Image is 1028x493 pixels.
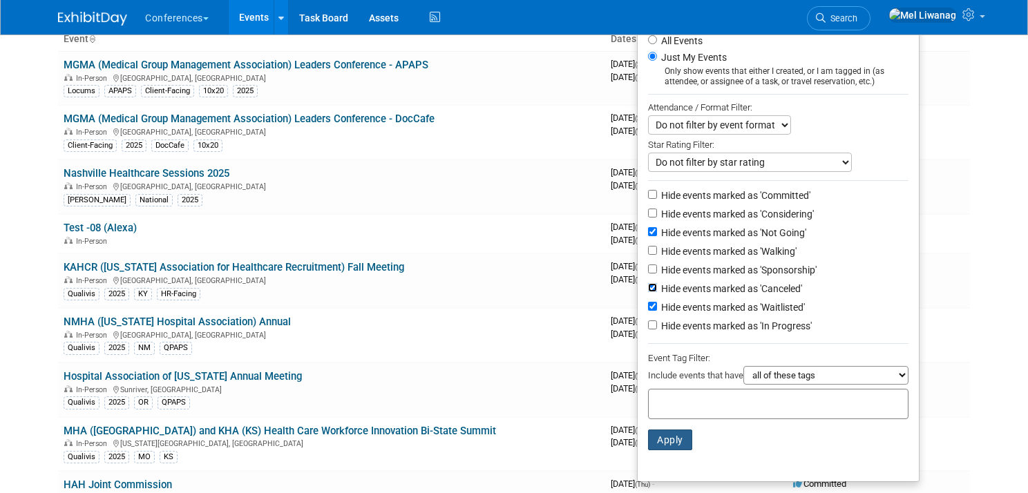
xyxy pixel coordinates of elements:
[793,478,846,489] span: Committed
[58,28,605,51] th: Event
[104,342,129,354] div: 2025
[160,451,178,463] div: KS
[611,370,657,380] span: [DATE]
[76,128,111,137] span: In-Person
[233,85,258,97] div: 2025
[635,182,650,190] span: (Tue)
[611,235,650,245] span: [DATE]
[64,167,229,180] a: Nashville Healthcare Sessions 2025
[658,244,797,258] label: Hide events marked as 'Walking'
[658,50,727,64] label: Just My Events
[635,318,650,325] span: (Tue)
[64,261,404,273] a: KAHCR ([US_STATE] Association for Healthcare Recruitment) Fall Meeting
[635,115,650,122] span: (Sun)
[64,370,302,383] a: Hospital Association of [US_STATE] Annual Meeting
[199,85,228,97] div: 10x20
[648,66,908,87] div: Only show events that either I created, or I am tagged in (as attendee, or assignee of a task, or...
[635,427,650,434] span: (Thu)
[611,72,650,82] span: [DATE]
[611,113,654,123] span: [DATE]
[648,99,908,115] div: Attendance / Format Filter:
[658,263,817,277] label: Hide events marked as 'Sponsorship'
[636,33,643,44] a: Sort by Start Date
[648,366,908,389] div: Include events that have
[178,194,202,206] div: 2025
[64,425,496,437] a: MHA ([GEOGRAPHIC_DATA]) and KHA (KS) Health Care Workforce Innovation Bi-State Summit
[635,224,653,231] span: (Mon)
[64,316,291,328] a: NMHA ([US_STATE] Hospital Association) Annual
[611,222,657,232] span: [DATE]
[658,282,802,296] label: Hide events marked as 'Canceled'
[611,180,650,191] span: [DATE]
[64,182,73,189] img: In-Person Event
[888,8,957,23] img: Mel Liwanag
[134,451,155,463] div: MO
[635,237,650,244] span: (Tue)
[826,13,857,23] span: Search
[658,188,810,202] label: Hide events marked as 'Committed'
[658,226,806,240] label: Hide events marked as 'Not Going'
[64,85,99,97] div: Locums
[64,437,600,448] div: [US_STATE][GEOGRAPHIC_DATA], [GEOGRAPHIC_DATA]
[658,36,703,46] label: All Events
[658,300,805,314] label: Hide events marked as 'Waitlisted'
[76,237,111,246] span: In-Person
[64,288,99,300] div: Qualivis
[64,331,73,338] img: In-Person Event
[652,478,654,489] span: -
[160,342,192,354] div: QPAPS
[193,139,222,152] div: 10x20
[141,85,194,97] div: Client-Facing
[611,383,646,394] span: [DATE]
[64,128,73,135] img: In-Person Event
[64,59,428,71] a: MGMA (Medical Group Management Association) Leaders Conference - APAPS
[64,180,600,191] div: [GEOGRAPHIC_DATA], [GEOGRAPHIC_DATA]
[64,385,73,392] img: In-Person Event
[122,139,146,152] div: 2025
[76,385,111,394] span: In-Person
[635,128,653,135] span: (Wed)
[635,276,650,284] span: (Tue)
[104,396,129,409] div: 2025
[135,194,173,206] div: National
[76,439,111,448] span: In-Person
[635,372,653,380] span: (Wed)
[76,74,111,83] span: In-Person
[64,139,117,152] div: Client-Facing
[611,329,650,339] span: [DATE]
[611,274,650,284] span: [DATE]
[64,451,99,463] div: Qualivis
[611,261,654,271] span: [DATE]
[104,85,136,97] div: APAPS
[64,126,600,137] div: [GEOGRAPHIC_DATA], [GEOGRAPHIC_DATA]
[635,74,650,81] span: (Tue)
[104,288,129,300] div: 2025
[76,276,111,285] span: In-Person
[64,222,137,234] a: Test -08 (Alexa)
[611,437,646,447] span: [DATE]
[611,316,654,326] span: [DATE]
[64,237,73,244] img: In-Person Event
[635,385,646,393] span: (Fri)
[64,276,73,283] img: In-Person Event
[635,439,646,447] span: (Fri)
[611,167,657,177] span: [DATE]
[64,74,73,81] img: In-Person Event
[104,451,129,463] div: 2025
[157,288,200,300] div: HR-Facing
[648,429,692,450] button: Apply
[611,59,653,69] span: [DATE]
[134,288,152,300] div: KY
[635,331,650,338] span: (Thu)
[64,329,600,340] div: [GEOGRAPHIC_DATA], [GEOGRAPHIC_DATA]
[151,139,189,152] div: DocCafe
[76,182,111,191] span: In-Person
[64,396,99,409] div: Qualivis
[635,169,653,177] span: (Mon)
[635,263,650,271] span: (Tue)
[635,61,649,68] span: (Sat)
[658,319,812,333] label: Hide events marked as 'In Progress'
[64,439,73,446] img: In-Person Event
[64,383,600,394] div: Sunriver, [GEOGRAPHIC_DATA]
[76,331,111,340] span: In-Person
